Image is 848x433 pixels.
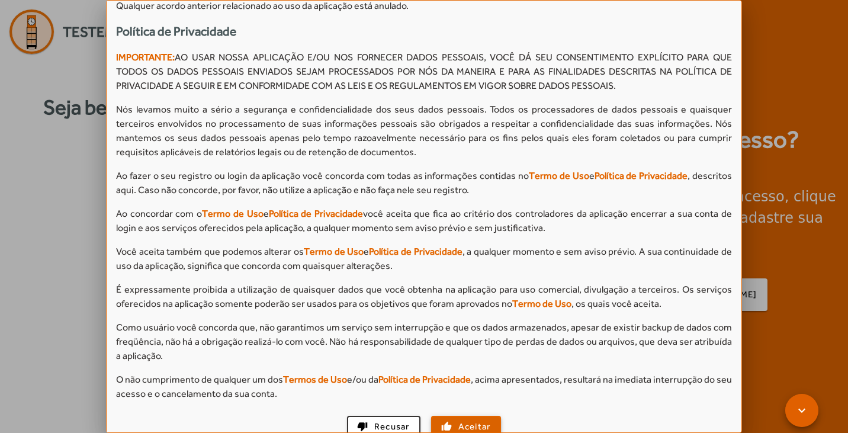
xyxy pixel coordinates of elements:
[595,170,688,181] span: Política de Privacidade
[283,374,347,385] span: Termos de Uso
[202,208,263,219] span: Termo de Uso
[116,283,732,311] p: É expressamente proibida a utilização de quaisquer dados que você obtenha na aplicação para uso c...
[116,373,732,401] p: O não cumprimento de qualquer um dos e/ou da , acima apresentados, resultará na imediata interrup...
[116,207,732,235] p: Ao concordar com o e você aceita que fica ao critério dos controladores da aplicação encerrar a s...
[116,245,732,273] p: Você aceita também que podemos alterar os e , a qualquer momento e sem aviso prévio. A sua contin...
[116,50,732,93] p: AO USAR NOSSA APLICAÇÃO E/OU NOS FORNECER DADOS PESSOAIS, VOCÊ DÁ SEU CONSENTIMENTO EXPLÍCITO PAR...
[116,24,236,39] strong: Política de Privacidade
[304,246,364,257] span: Termo de Uso
[512,298,571,309] span: Termo de Uso
[378,374,471,385] span: Política de Privacidade
[529,170,589,181] span: Termo de Uso
[116,52,175,63] span: IMPORTANTE:
[269,208,363,219] span: Política de Privacidade
[116,320,732,363] p: Como usuário você concorda que, não garantimos um serviço sem interrupção e que os dados armazena...
[116,102,732,159] p: Nós levamos muito a sério a segurança e confidencialidade dos seus dados pessoais. Todos os proce...
[369,246,462,257] span: Política de Privacidade
[116,169,732,197] p: Ao fazer o seu registro ou login da aplicação você concorda com todas as informações contidas no ...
